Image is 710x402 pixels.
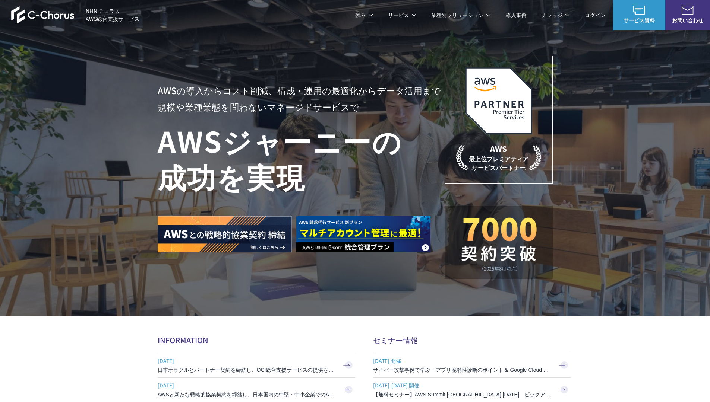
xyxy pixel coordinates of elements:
h1: AWS ジャーニーの 成功を実現 [158,122,445,194]
h2: INFORMATION [158,335,355,345]
span: NHN テコラス AWS総合支援サービス [86,7,140,23]
img: AWS総合支援サービス C-Chorus サービス資料 [633,6,645,15]
span: [DATE] [158,380,337,391]
span: お問い合わせ [665,16,710,24]
a: 導入事例 [506,11,527,19]
p: 業種別ソリューション [431,11,491,19]
a: [DATE] 日本オラクルとパートナー契約を締結し、OCI総合支援サービスの提供を開始 [158,353,355,377]
a: [DATE] 開催 サイバー攻撃事例で学ぶ！アプリ脆弱性診断のポイント＆ Google Cloud セキュリティ対策 [373,353,571,377]
img: AWS請求代行サービス 統合管理プラン [296,216,430,252]
a: [DATE]-[DATE] 開催 【無料セミナー】AWS Summit [GEOGRAPHIC_DATA] [DATE] ピックアップセッション [373,378,571,402]
a: ログイン [585,11,606,19]
h3: 【無料セミナー】AWS Summit [GEOGRAPHIC_DATA] [DATE] ピックアップセッション [373,391,552,398]
p: 最上位プレミアティア サービスパートナー [456,143,541,172]
em: AWS [490,143,507,154]
p: 強み [355,11,373,19]
span: [DATE] [158,355,337,366]
h3: 日本オラクルとパートナー契約を締結し、OCI総合支援サービスの提供を開始 [158,366,337,374]
img: お問い合わせ [682,6,694,15]
img: AWSプレミアティアサービスパートナー [465,67,532,134]
h3: サイバー攻撃事例で学ぶ！アプリ脆弱性診断のポイント＆ Google Cloud セキュリティ対策 [373,366,552,374]
a: AWS総合支援サービス C-Chorus NHN テコラスAWS総合支援サービス [11,6,140,24]
img: 契約件数 [460,217,538,271]
p: ナレッジ [542,11,570,19]
span: [DATE]-[DATE] 開催 [373,380,552,391]
p: AWSの導入からコスト削減、 構成・運用の最適化からデータ活用まで 規模や業種業態を問わない マネージドサービスで [158,82,445,115]
p: サービス [388,11,416,19]
span: [DATE] 開催 [373,355,552,366]
h2: セミナー情報 [373,335,571,345]
h3: AWSと新たな戦略的協業契約を締結し、日本国内の中堅・中小企業でのAWS活用を加速 [158,391,337,398]
a: [DATE] AWSと新たな戦略的協業契約を締結し、日本国内の中堅・中小企業でのAWS活用を加速 [158,378,355,402]
img: AWSとの戦略的協業契約 締結 [158,216,292,252]
span: サービス資料 [613,16,665,24]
